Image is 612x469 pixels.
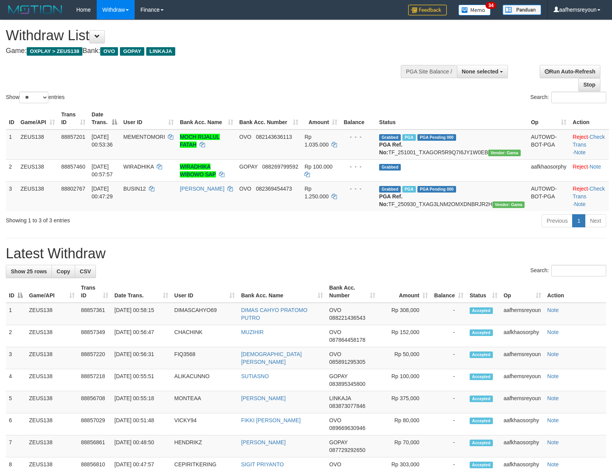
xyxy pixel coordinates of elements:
[241,417,301,423] a: FIKKI [PERSON_NAME]
[573,186,605,200] a: Check Trans
[378,369,431,391] td: Rp 100,000
[26,281,78,303] th: Game/API: activate to sort column ascending
[329,359,365,365] span: Copy 085891295305 to clipboard
[401,65,456,78] div: PGA Site Balance /
[378,435,431,457] td: Rp 70,000
[376,181,528,211] td: TF_250930_TXAG3LNM2OMXDNBRJR2H
[574,149,586,155] a: Note
[6,4,65,15] img: MOTION_logo.png
[528,130,569,160] td: AUTOWD-BOT-PGA
[304,134,328,148] span: Rp 1.035.000
[431,303,467,325] td: -
[19,92,48,103] select: Showentries
[547,395,559,401] a: Note
[379,193,402,207] b: PGA Ref. No:
[379,142,402,155] b: PGA Ref. No:
[51,265,75,278] a: Copy
[340,107,376,130] th: Balance
[6,246,606,261] h1: Latest Withdraw
[239,164,258,170] span: GOPAY
[574,201,586,207] a: Note
[256,186,292,192] span: Copy 082369454473 to clipboard
[120,107,177,130] th: User ID: activate to sort column ascending
[501,391,544,413] td: aafhemsreyoun
[256,134,292,140] span: Copy 082143636113 to clipboard
[402,134,416,141] span: Marked by aafsreyleap
[379,186,401,193] span: Grabbed
[501,281,544,303] th: Op: activate to sort column ascending
[329,337,365,343] span: Copy 087864458178 to clipboard
[590,164,601,170] a: Note
[78,369,111,391] td: 88857218
[547,373,559,379] a: Note
[542,214,573,227] a: Previous
[344,133,373,141] div: - - -
[6,130,17,160] td: 1
[111,391,171,413] td: [DATE] 00:55:18
[171,281,238,303] th: User ID: activate to sort column ascending
[58,107,89,130] th: Trans ID: activate to sort column ascending
[171,303,238,325] td: DIMASCAHYO69
[470,418,493,424] span: Accepted
[329,447,365,453] span: Copy 087729292650 to clipboard
[431,369,467,391] td: -
[457,65,508,78] button: None selected
[329,439,347,445] span: GOPAY
[329,315,365,321] span: Copy 088221436543 to clipboard
[470,373,493,380] span: Accepted
[26,303,78,325] td: ZEUS138
[547,329,559,335] a: Note
[61,186,85,192] span: 88802767
[17,107,58,130] th: Game/API: activate to sort column ascending
[417,134,456,141] span: PGA Pending
[417,186,456,193] span: PGA Pending
[378,281,431,303] th: Amount: activate to sort column ascending
[78,413,111,435] td: 88857029
[578,78,600,91] a: Stop
[120,47,144,56] span: GOPAY
[262,164,298,170] span: Copy 088269799592 to clipboard
[6,181,17,211] td: 3
[78,347,111,369] td: 88857220
[26,325,78,347] td: ZEUS138
[6,107,17,130] th: ID
[6,92,65,103] label: Show entries
[17,159,58,181] td: ZEUS138
[528,107,569,130] th: Op: activate to sort column ascending
[379,164,401,171] span: Grabbed
[329,307,341,313] span: OVO
[528,159,569,181] td: aafkhaosorphy
[239,186,251,192] span: OVO
[501,435,544,457] td: aafkhaosorphy
[171,413,238,435] td: VICKY94
[236,107,302,130] th: Bank Acc. Number: activate to sort column ascending
[6,347,26,369] td: 3
[100,47,118,56] span: OVO
[528,181,569,211] td: AUTOWD-BOT-PGA
[485,2,496,9] span: 34
[376,107,528,130] th: Status
[585,214,606,227] a: Next
[6,281,26,303] th: ID: activate to sort column descending
[431,413,467,435] td: -
[180,134,220,148] a: MOCH RIJALUL FATAH
[569,181,609,211] td: · ·
[241,395,285,401] a: [PERSON_NAME]
[344,185,373,193] div: - - -
[123,164,154,170] span: WIRADHIKA
[573,186,588,192] a: Reject
[547,461,559,467] a: Note
[241,329,263,335] a: MUZIHIR
[470,351,493,358] span: Accepted
[123,186,146,192] span: BUSIN12
[470,307,493,314] span: Accepted
[573,134,588,140] a: Reject
[467,281,501,303] th: Status: activate to sort column ascending
[26,347,78,369] td: ZEUS138
[146,47,175,56] span: LINKAJA
[111,347,171,369] td: [DATE] 00:56:31
[61,164,85,170] span: 88857460
[547,351,559,357] a: Note
[492,201,525,208] span: Vendor URL: https://trx31.1velocity.biz
[180,164,216,177] a: WIRADHIKA WIBOWO SAP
